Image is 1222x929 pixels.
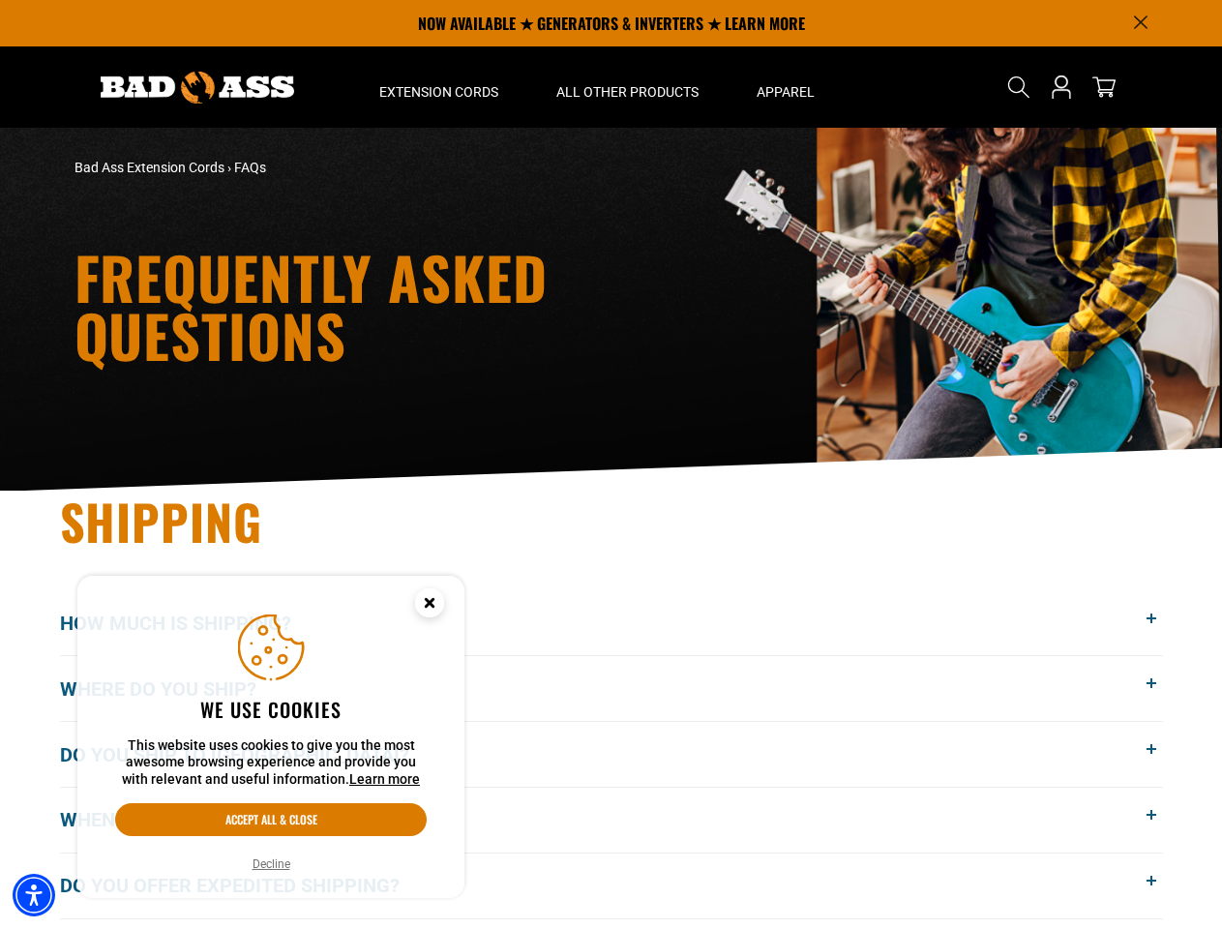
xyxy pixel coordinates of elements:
[77,576,464,899] aside: Cookie Consent
[60,854,1163,918] button: Do you offer expedited shipping?
[115,803,427,836] button: Accept all & close
[379,83,498,101] span: Extension Cords
[1003,72,1034,103] summary: Search
[350,46,527,128] summary: Extension Cords
[527,46,728,128] summary: All Other Products
[13,874,55,916] div: Accessibility Menu
[60,788,1163,853] button: When will my order get here?
[75,160,224,175] a: Bad Ass Extension Cords
[60,485,263,556] span: Shipping
[60,805,396,834] span: When will my order get here?
[349,771,420,787] a: This website uses cookies to give you the most awesome browsing experience and provide you with r...
[60,656,1163,721] button: Where do you ship?
[556,83,699,101] span: All Other Products
[75,158,781,178] nav: breadcrumbs
[247,854,296,874] button: Decline
[60,722,1163,787] button: Do you ship to [GEOGRAPHIC_DATA]?
[60,674,285,704] span: Where do you ship?
[728,46,844,128] summary: Apparel
[101,72,294,104] img: Bad Ass Extension Cords
[60,609,320,638] span: How much is shipping?
[1046,46,1077,128] a: Open this option
[757,83,815,101] span: Apparel
[234,160,266,175] span: FAQs
[227,160,231,175] span: ›
[115,737,427,789] p: This website uses cookies to give you the most awesome browsing experience and provide you with r...
[1088,75,1119,99] a: cart
[60,591,1163,656] button: How much is shipping?
[395,576,464,636] button: Close this option
[115,697,427,722] h2: We use cookies
[60,740,438,769] span: Do you ship to [GEOGRAPHIC_DATA]?
[75,248,781,364] h1: Frequently Asked Questions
